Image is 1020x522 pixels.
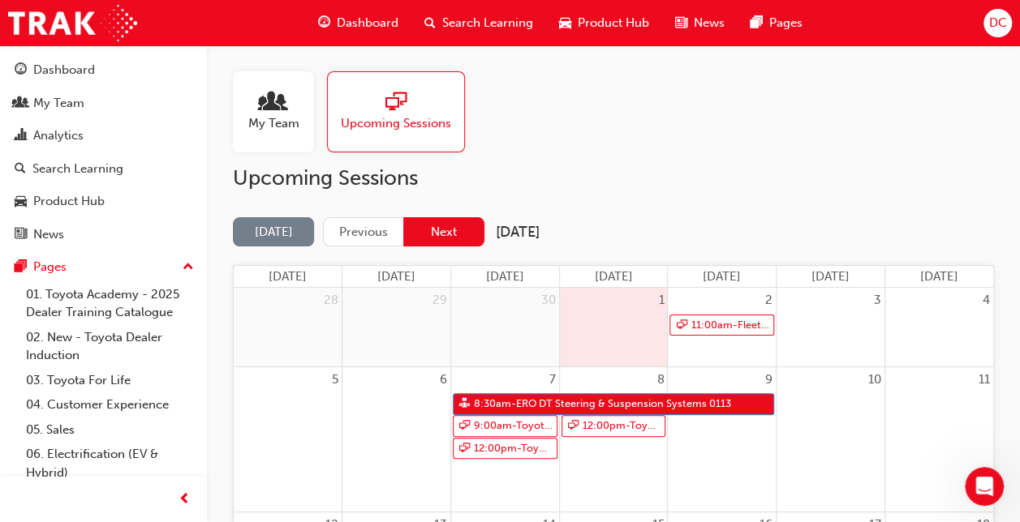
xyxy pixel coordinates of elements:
span: guage-icon [15,63,27,78]
span: sessionType_ONLINE_URL-icon [676,315,686,336]
iframe: Intercom live chat [965,467,1004,506]
a: October 5, 2025 [329,367,342,392]
td: October 3, 2025 [777,288,885,366]
span: My Team [248,114,299,133]
a: Analytics [6,121,200,151]
span: search-icon [15,162,26,177]
a: October 7, 2025 [546,367,559,392]
span: 12:00pm - Toyota For Life In Action - Virtual Classroom [582,416,663,436]
a: October 2, 2025 [762,288,776,313]
span: sessionType_ONLINE_URL-icon [568,416,579,436]
span: 11:00am - Fleet Strategic Sales Process - Advanced [690,315,771,336]
a: October 1, 2025 [655,288,667,313]
a: pages-iconPages [738,6,816,40]
button: Pages [6,252,200,282]
span: news-icon [15,228,27,242]
button: Previous [323,217,404,247]
a: October 8, 2025 [653,367,667,392]
span: up-icon [183,257,194,278]
span: 8:30am - ERO DT Steering & Suspension Systems 0113 [473,394,732,414]
td: October 2, 2025 [668,288,777,366]
span: Dashboard [337,14,398,32]
a: guage-iconDashboard [305,6,411,40]
div: Search Learning [32,160,123,178]
span: pages-icon [751,13,763,33]
div: Pages [33,258,67,276]
h2: Upcoming Sessions [233,165,994,191]
a: Dashboard [6,55,200,85]
a: 04. Customer Experience [19,392,200,417]
td: October 1, 2025 [559,288,668,366]
span: chart-icon [15,129,27,143]
td: September 30, 2025 [450,288,559,366]
span: Upcoming Sessions [341,114,451,133]
td: October 5, 2025 [234,366,342,511]
a: 02. New - Toyota Dealer Induction [19,325,200,368]
a: Upcoming Sessions [327,71,478,152]
span: sessionType_ONLINE_URL-icon [385,92,407,114]
a: Monday [374,266,419,288]
span: [DATE] [811,269,850,284]
span: [DATE] [594,269,632,284]
span: 12:00pm - Toyota For Life In Action - Virtual Classroom [473,439,554,459]
span: people-icon [15,96,27,111]
a: Friday [808,266,853,288]
td: September 28, 2025 [234,288,342,366]
a: car-iconProduct Hub [546,6,662,40]
span: 9:00am - Toyota For Life In Action - Virtual Classroom [473,416,554,436]
span: DC [988,14,1006,32]
button: [DATE] [233,217,314,247]
a: Product Hub [6,186,200,216]
a: 06. Electrification (EV & Hybrid) [19,442,200,485]
a: Wednesday [591,266,635,288]
a: October 6, 2025 [437,367,450,392]
a: September 28, 2025 [321,288,342,313]
span: [DATE] [486,269,524,284]
span: people-icon [263,92,284,114]
span: guage-icon [318,13,330,33]
a: My Team [6,88,200,118]
a: October 9, 2025 [762,367,776,392]
a: October 10, 2025 [865,367,884,392]
span: Pages [769,14,803,32]
td: October 6, 2025 [342,366,451,511]
td: October 4, 2025 [884,288,993,366]
span: sessionType_FACE_TO_FACE-icon [459,394,470,414]
span: car-icon [559,13,571,33]
span: News [694,14,725,32]
a: October 3, 2025 [871,288,884,313]
span: sessionType_ONLINE_URL-icon [459,439,470,459]
a: search-iconSearch Learning [411,6,546,40]
a: My Team [233,71,327,152]
span: sessionType_ONLINE_URL-icon [459,416,470,436]
span: [DATE] [920,269,958,284]
span: [DATE] [269,269,307,284]
h2: [DATE] [496,223,540,242]
a: 01. Toyota Academy - 2025 Dealer Training Catalogue [19,282,200,325]
span: [DATE] [703,269,741,284]
a: 05. Sales [19,417,200,443]
a: Search Learning [6,154,200,184]
span: news-icon [675,13,687,33]
span: prev-icon [179,490,191,510]
img: Trak [8,5,137,41]
div: News [33,225,64,244]
td: September 29, 2025 [342,288,451,366]
a: September 30, 2025 [538,288,559,313]
div: Dashboard [33,61,95,79]
a: October 4, 2025 [979,288,993,313]
a: 03. Toyota For Life [19,368,200,393]
a: news-iconNews [662,6,738,40]
span: [DATE] [377,269,415,284]
div: My Team [33,94,84,113]
a: September 29, 2025 [429,288,450,313]
span: pages-icon [15,260,27,275]
a: Thursday [699,266,744,288]
td: October 7, 2025 [450,366,559,511]
span: Search Learning [442,14,533,32]
a: Saturday [917,266,962,288]
a: News [6,220,200,250]
button: Next [403,217,484,247]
